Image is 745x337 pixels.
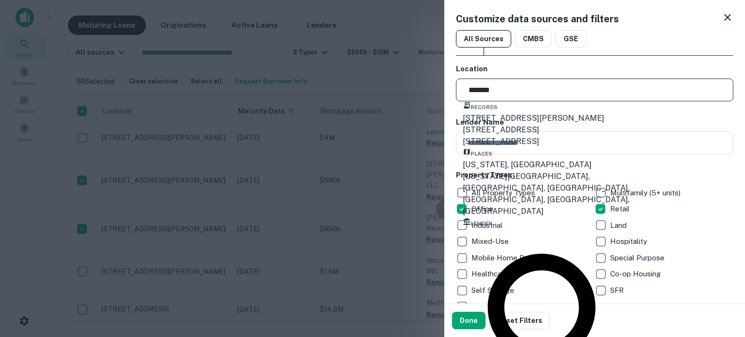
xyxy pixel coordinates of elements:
[515,30,551,48] button: CMBS
[456,12,619,26] h5: Customize data sources and filters
[470,221,492,226] span: Lender
[456,117,733,128] h6: Lender Name
[456,30,511,48] button: All Sources
[463,136,662,147] div: [STREET_ADDRESS]
[456,170,733,181] h6: Property Types
[470,151,492,157] span: Places
[463,194,662,217] div: [GEOGRAPHIC_DATA], [GEOGRAPHIC_DATA], [GEOGRAPHIC_DATA]
[470,104,498,110] span: Records
[463,171,662,194] div: [US_STATE][GEOGRAPHIC_DATA], [GEOGRAPHIC_DATA], [GEOGRAPHIC_DATA]
[555,30,586,48] button: GSE
[452,312,486,329] button: Done
[696,259,745,306] iframe: Chat Widget
[456,64,733,75] h6: Location
[463,124,662,136] div: [STREET_ADDRESS]
[463,112,662,124] div: [STREET_ADDRESS][PERSON_NAME]
[463,159,662,171] div: [US_STATE], [GEOGRAPHIC_DATA]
